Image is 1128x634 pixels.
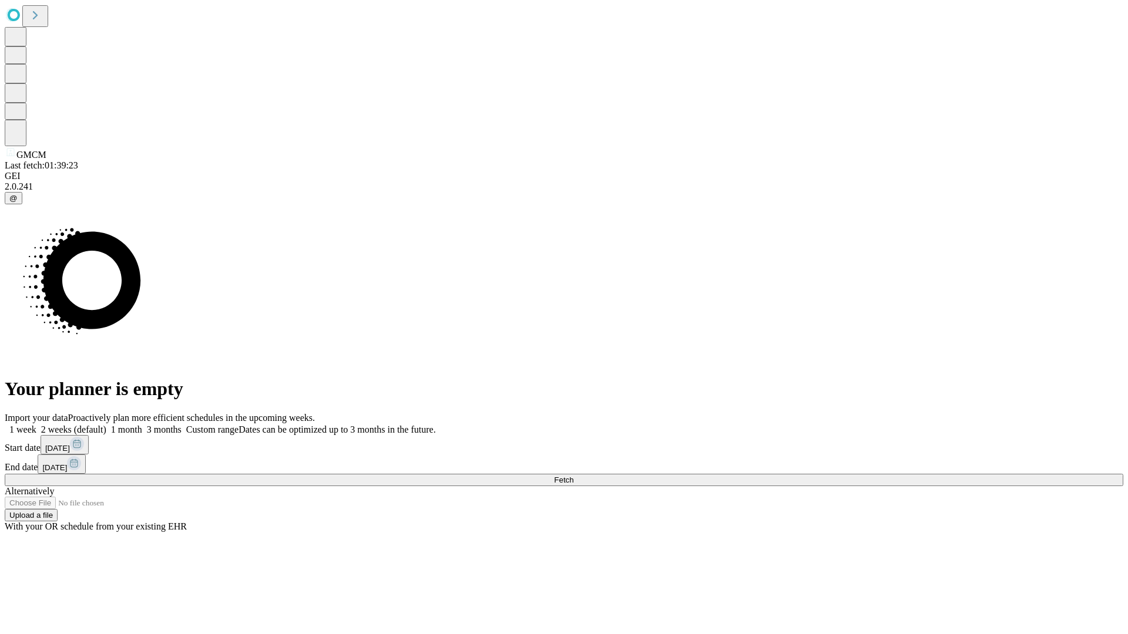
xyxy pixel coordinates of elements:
[554,475,573,484] span: Fetch
[5,486,54,496] span: Alternatively
[147,424,182,434] span: 3 months
[68,413,315,423] span: Proactively plan more efficient schedules in the upcoming weeks.
[5,171,1123,181] div: GEI
[42,463,67,472] span: [DATE]
[9,424,36,434] span: 1 week
[16,150,46,160] span: GMCM
[5,378,1123,400] h1: Your planner is empty
[41,435,89,454] button: [DATE]
[111,424,142,434] span: 1 month
[5,192,22,204] button: @
[186,424,239,434] span: Custom range
[5,509,58,521] button: Upload a file
[38,454,86,474] button: [DATE]
[5,181,1123,192] div: 2.0.241
[45,444,70,453] span: [DATE]
[5,454,1123,474] div: End date
[5,435,1123,454] div: Start date
[5,413,68,423] span: Import your data
[5,160,78,170] span: Last fetch: 01:39:23
[9,194,18,203] span: @
[5,521,187,531] span: With your OR schedule from your existing EHR
[41,424,106,434] span: 2 weeks (default)
[239,424,435,434] span: Dates can be optimized up to 3 months in the future.
[5,474,1123,486] button: Fetch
